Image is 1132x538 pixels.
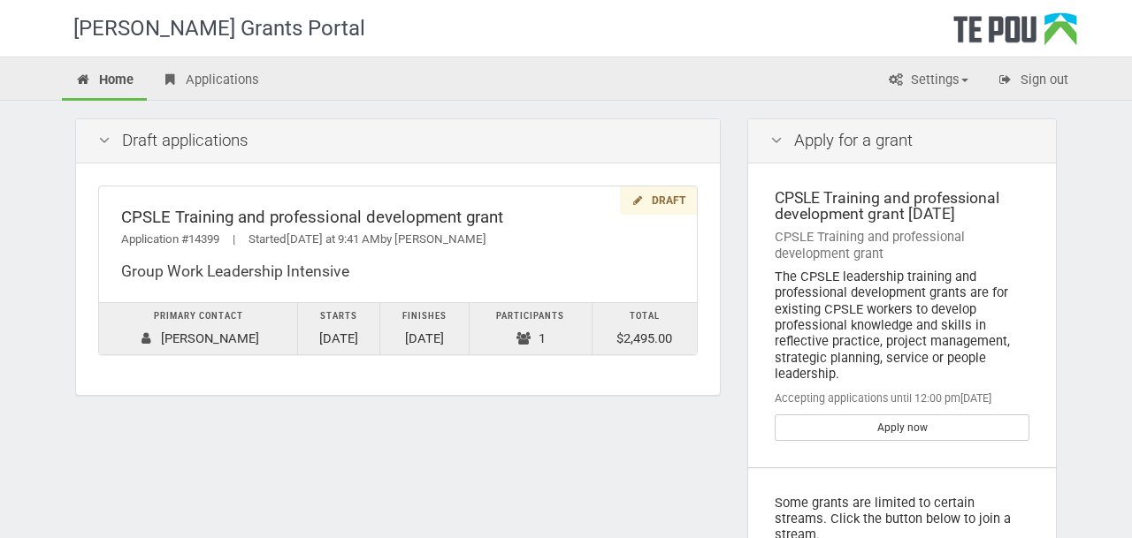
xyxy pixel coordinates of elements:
[748,119,1056,163] div: Apply for a grant
[775,229,1029,261] div: CPSLE Training and professional development grant
[99,303,298,355] td: [PERSON_NAME]
[287,232,380,246] span: [DATE] at 9:41 AM
[592,303,697,355] td: $2,495.00
[121,262,675,281] div: Group Work Leadership Intensive
[379,303,469,355] td: [DATE]
[601,307,688,326] div: Total
[298,303,379,355] td: [DATE]
[775,414,1029,441] a: Apply now
[108,307,288,326] div: Primary contact
[775,269,1029,382] div: The CPSLE leadership training and professional development grants are for existing CPSLE workers ...
[62,62,147,101] a: Home
[478,307,583,326] div: Participants
[469,303,592,355] td: 1
[76,119,720,163] div: Draft applications
[983,62,1082,101] a: Sign out
[389,307,460,326] div: Finishes
[121,231,675,249] div: Application #14399 Started by [PERSON_NAME]
[307,307,370,326] div: Starts
[149,62,272,101] a: Applications
[775,390,1029,406] div: Accepting applications until 12:00 pm[DATE]
[121,208,675,227] div: CPSLE Training and professional development grant
[219,232,249,246] span: |
[874,62,982,101] a: Settings
[775,190,1029,223] div: CPSLE Training and professional development grant [DATE]
[953,12,1077,57] div: Te Pou Logo
[620,186,697,216] div: Draft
